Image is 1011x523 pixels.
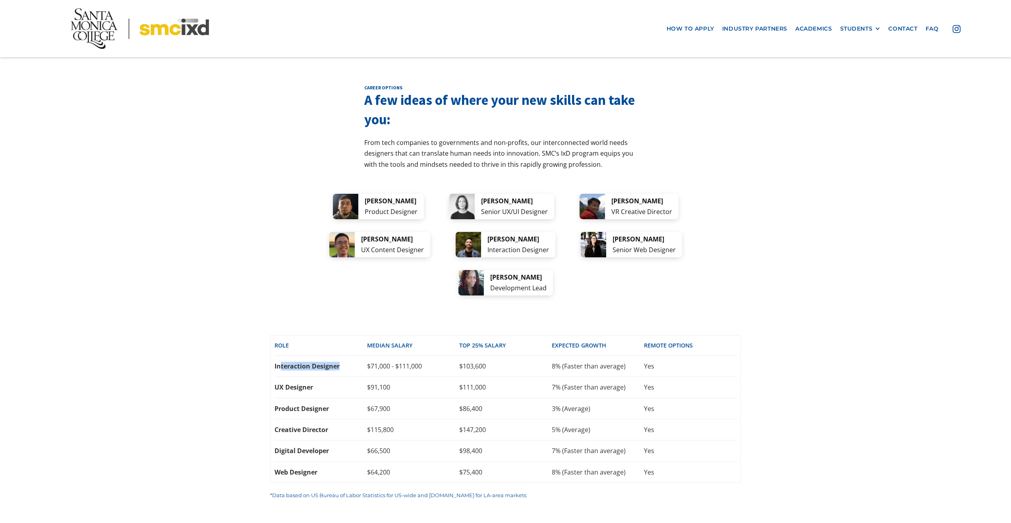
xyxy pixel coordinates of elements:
[459,468,552,477] div: $75,400
[459,446,552,455] div: $98,400
[613,234,676,245] div: [PERSON_NAME]
[367,446,460,455] div: $66,500
[552,446,644,455] div: 7% (Faster than average)
[611,196,672,206] div: [PERSON_NAME]
[361,245,424,255] div: UX Content Designer
[367,404,460,413] div: $67,900
[613,245,676,255] div: Senior Web Designer
[644,342,737,349] div: REMOTE OPTIONS
[459,342,552,349] div: top 25% SALARY
[365,206,418,217] div: Product Designer
[840,25,873,32] div: STUDENTS
[487,234,549,245] div: [PERSON_NAME]
[487,245,549,255] div: Interaction Designer
[552,362,644,371] div: 8% (Faster than average)
[270,491,741,500] p: *Data based on US Bureau of Labor Statistics for US-wide and [DOMAIN_NAME] for LA-area markets
[481,196,548,206] div: [PERSON_NAME]
[644,404,737,413] div: Yes
[552,468,644,477] div: 8% (Faster than average)
[459,425,552,434] div: $147,200
[884,21,921,36] a: contact
[490,283,547,293] div: Development Lead
[367,342,460,349] div: Median SALARY
[490,272,547,283] div: [PERSON_NAME]
[459,383,552,392] div: $111,000
[644,446,737,455] div: Yes
[367,383,460,392] div: $91,100
[365,196,418,206] div: [PERSON_NAME]
[791,21,836,36] a: Academics
[274,404,367,413] div: Product Designer
[71,8,209,49] img: Santa Monica College - SMC IxD logo
[364,91,647,129] h3: A few ideas of where your new skills can take you:
[274,383,367,392] div: UX Designer
[840,25,881,32] div: STUDENTS
[459,362,552,371] div: $103,600
[922,21,943,36] a: faq
[274,446,367,455] div: Digital Developer
[644,383,737,392] div: Yes
[644,362,737,371] div: Yes
[611,206,672,217] div: VR Creative Director
[274,425,367,434] div: Creative Director
[552,425,644,434] div: 5% (Average)
[274,362,367,371] div: Interaction Designer
[481,206,548,217] div: Senior UX/UI Designer
[644,425,737,434] div: Yes
[552,404,644,413] div: 3% (Average)
[552,383,644,392] div: 7% (Faster than average)
[459,404,552,413] div: $86,400
[718,21,791,36] a: industry partners
[274,468,367,477] div: Web Designer
[644,468,737,477] div: Yes
[361,234,424,245] div: [PERSON_NAME]
[552,342,644,349] div: EXPECTED GROWTH
[367,362,460,371] div: $71,000 - $111,000
[364,137,647,170] p: From tech companies to governments and non-profits, our interconnected world needs designers that...
[364,85,647,91] h2: career options
[663,21,718,36] a: how to apply
[274,342,367,349] div: Role
[367,468,460,477] div: $64,200
[953,25,961,33] img: icon - instagram
[367,425,460,434] div: $115,800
